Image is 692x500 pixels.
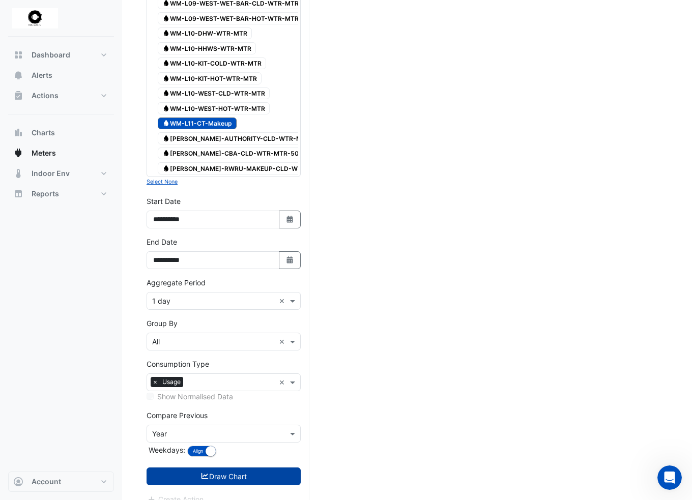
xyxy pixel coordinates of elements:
span: Meters [32,148,56,158]
span: Clear [279,296,287,306]
label: Start Date [147,196,181,207]
app-icon: Dashboard [13,50,23,60]
app-icon: Meters [13,148,23,158]
label: Show Normalised Data [157,391,233,402]
span: Actions [32,91,59,101]
div: Selected meters/streams do not support normalisation [147,391,301,402]
button: Draw Chart [147,467,301,485]
button: Dashboard [8,45,114,65]
fa-icon: Water [162,60,170,67]
label: Group By [147,318,178,329]
fa-icon: Select Date [285,215,295,224]
iframe: Intercom live chat [657,465,682,490]
label: Weekdays: [147,445,185,455]
span: [PERSON_NAME]-CBA-CLD-WTR-MTR-50M [158,148,309,160]
app-icon: Indoor Env [13,168,23,179]
fa-icon: Water [162,164,170,172]
app-icon: Actions [13,91,23,101]
fa-icon: Water [162,120,170,127]
fa-icon: Select Date [285,256,295,264]
span: WM-L10-KIT-COLD-WTR-MTR [158,57,266,70]
fa-icon: Water [162,74,170,82]
span: Account [32,477,61,487]
app-icon: Alerts [13,70,23,80]
button: Alerts [8,65,114,85]
span: Alerts [32,70,52,80]
span: [PERSON_NAME]-AUTHORITY-CLD-WTR-MTR [158,132,314,144]
span: Indoor Env [32,168,70,179]
app-icon: Reports [13,189,23,199]
span: Clear [279,336,287,347]
span: WM-L09-WEST-WET-BAR-HOT-WTR-MTR [158,12,303,24]
button: Meters [8,143,114,163]
span: Reports [32,189,59,199]
fa-icon: Water [162,150,170,157]
button: Indoor Env [8,163,114,184]
img: Company Logo [12,8,58,28]
small: Select None [147,179,178,185]
label: Consumption Type [147,359,209,369]
span: WM-L10-HHWS-WTR-MTR [158,42,256,54]
span: WM-L10-KIT-HOT-WTR-MTR [158,72,262,84]
span: × [151,377,160,387]
span: Charts [32,128,55,138]
span: Dashboard [32,50,70,60]
span: WM-L10-DHW-WTR-MTR [158,27,252,40]
span: WM-L10-WEST-HOT-WTR-MTR [158,102,270,114]
fa-icon: Water [162,90,170,97]
button: Actions [8,85,114,106]
span: [PERSON_NAME]-RWRU-MAKEUP-CLD-WTR-MTR [158,162,327,174]
label: Compare Previous [147,410,208,421]
span: Usage [160,377,183,387]
span: Clear [279,377,287,388]
button: Select None [147,177,178,186]
fa-icon: Water [162,134,170,142]
button: Account [8,472,114,492]
span: WM-L11-CT-Makeup [158,117,237,130]
fa-icon: Water [162,14,170,22]
fa-icon: Water [162,44,170,52]
fa-icon: Water [162,104,170,112]
app-icon: Charts [13,128,23,138]
button: Charts [8,123,114,143]
label: End Date [147,237,177,247]
fa-icon: Water [162,30,170,37]
label: Aggregate Period [147,277,206,288]
span: WM-L10-WEST-CLD-WTR-MTR [158,87,270,100]
button: Reports [8,184,114,204]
